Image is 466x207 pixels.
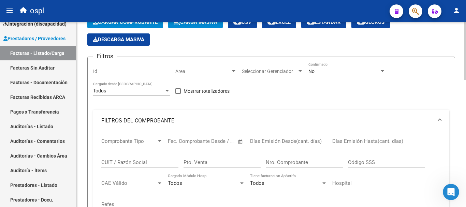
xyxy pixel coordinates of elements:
button: Descarga Masiva [87,33,150,46]
span: Mostrar totalizadores [184,87,230,95]
span: Estandar [307,19,341,25]
span: Area [175,69,231,74]
span: Carga Masiva [174,19,217,25]
input: Fecha fin [202,138,235,144]
span: EXCEL [267,19,291,25]
h3: Filtros [93,51,117,61]
span: Prestadores / Proveedores [3,35,65,42]
button: Gecros [351,16,390,28]
button: EXCEL [262,16,296,28]
button: Estandar [301,16,346,28]
span: ospl [30,3,44,18]
button: Carga Masiva [168,16,223,28]
span: Todos [168,180,182,186]
button: CSV [228,16,257,28]
mat-icon: cloud_download [357,18,365,26]
span: Descarga Masiva [93,36,144,43]
span: Gecros [357,19,384,25]
mat-icon: cloud_download [267,18,276,26]
app-download-masive: Descarga masiva de comprobantes (adjuntos) [87,33,150,46]
input: Fecha inicio [168,138,195,144]
mat-expansion-panel-header: FILTROS DEL COMPROBANTE [93,110,449,132]
mat-icon: person [452,6,461,15]
mat-icon: menu [5,6,14,15]
span: Cargar Comprobante [93,19,158,25]
mat-icon: cloud_download [233,18,242,26]
span: Integración (discapacidad) [3,20,67,28]
span: Todos [93,88,106,93]
button: Cargar Comprobante [87,16,163,28]
span: Todos [250,180,264,186]
button: Open calendar [237,138,245,146]
mat-panel-title: FILTROS DEL COMPROBANTE [101,117,433,124]
span: No [308,69,315,74]
span: CAE Válido [101,180,157,186]
span: Seleccionar Gerenciador [242,69,297,74]
span: Comprobante Tipo [101,138,157,144]
mat-icon: cloud_download [307,18,315,26]
iframe: Intercom live chat [443,184,459,200]
span: CSV [233,19,251,25]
